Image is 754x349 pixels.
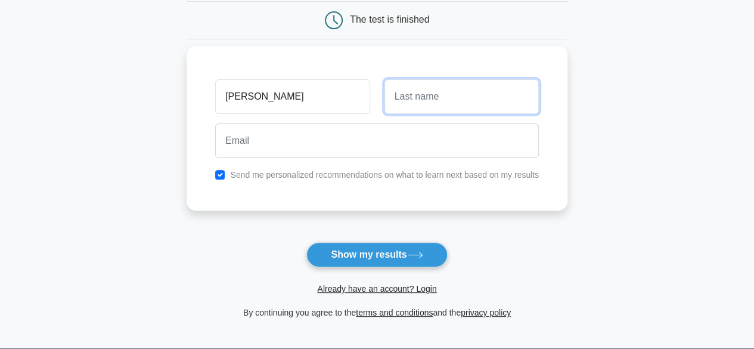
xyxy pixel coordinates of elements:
[317,284,436,294] a: Already have an account? Login
[461,308,511,317] a: privacy policy
[215,123,539,158] input: Email
[215,79,370,114] input: First name
[350,14,429,24] div: The test is finished
[306,242,447,267] button: Show my results
[179,305,575,320] div: By continuing you agree to the and the
[230,170,539,180] label: Send me personalized recommendations on what to learn next based on my results
[384,79,539,114] input: Last name
[356,308,433,317] a: terms and conditions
